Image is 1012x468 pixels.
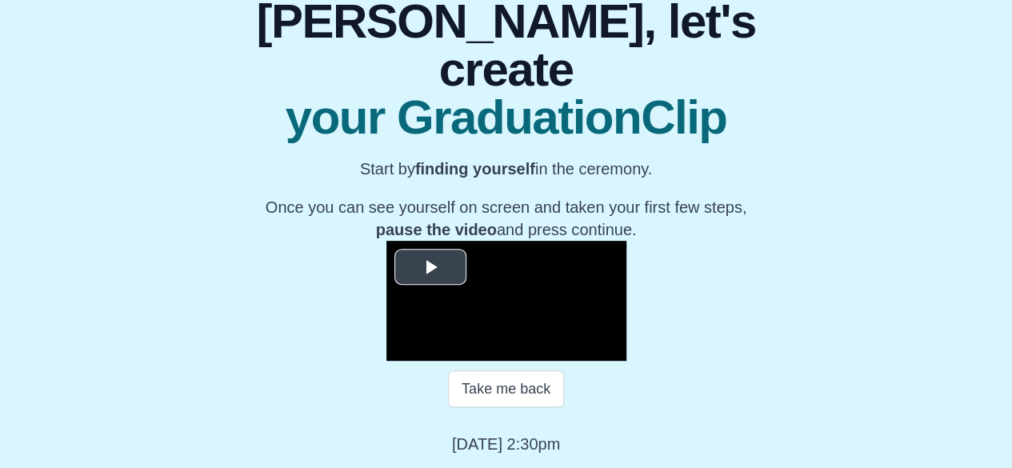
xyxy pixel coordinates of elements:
[253,196,759,241] p: Once you can see yourself on screen and taken your first few steps, and press continue.
[452,433,560,455] p: [DATE] 2:30pm
[386,241,626,361] div: Video Player
[415,160,535,178] b: finding yourself
[376,221,497,238] b: pause the video
[394,249,466,285] button: Play Video
[253,158,759,180] p: Start by in the ceremony.
[448,370,564,407] button: Take me back
[253,94,759,142] span: your GraduationClip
